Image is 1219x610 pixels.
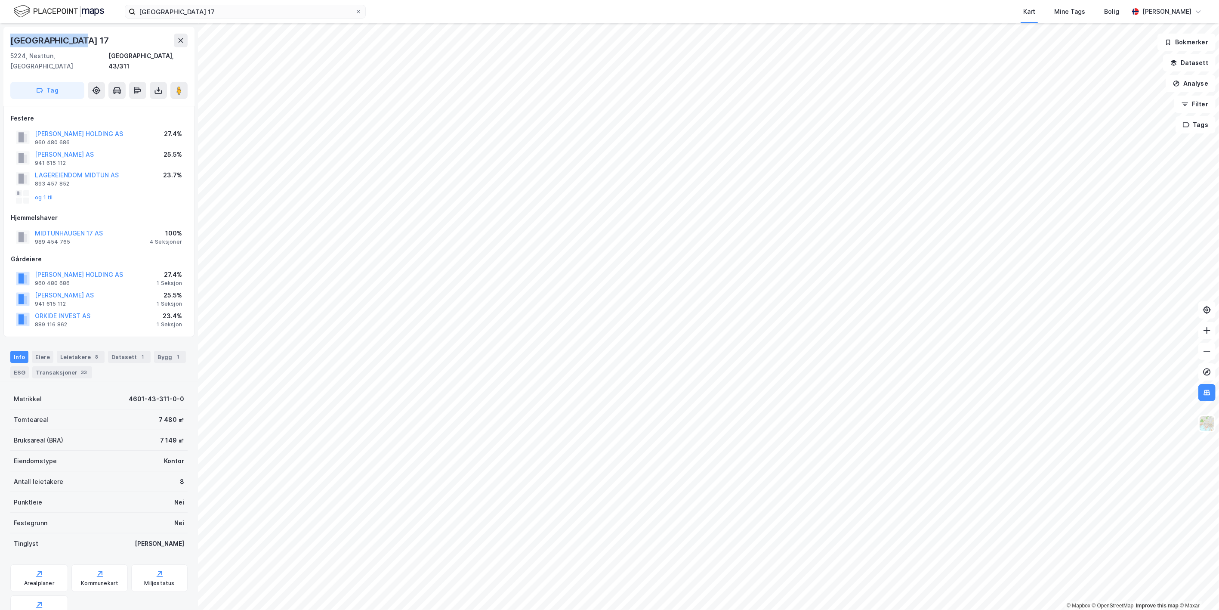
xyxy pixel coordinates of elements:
iframe: Chat Widget [1176,569,1219,610]
div: Info [10,351,28,363]
div: 4 Seksjoner [150,238,182,245]
div: [GEOGRAPHIC_DATA], 43/311 [108,51,188,71]
div: 8 [180,477,184,487]
div: 23.7% [163,170,182,180]
div: 1 [174,353,182,361]
div: ESG [10,366,29,378]
div: 8 [93,353,101,361]
div: 7 480 ㎡ [159,415,184,425]
div: Miljøstatus [145,580,175,587]
button: Tags [1176,116,1216,133]
img: Z [1199,415,1215,432]
div: Nei [174,497,184,508]
div: 33 [79,368,89,377]
div: 960 480 686 [35,139,70,146]
div: 1 Seksjon [157,280,182,287]
div: Transaksjoner [32,366,92,378]
div: Kontor [164,456,184,466]
div: Antall leietakere [14,477,63,487]
a: OpenStreetMap [1092,603,1134,609]
div: 25.5% [157,290,182,300]
div: 4601-43-311-0-0 [129,394,184,404]
div: 1 Seksjon [157,300,182,307]
button: Datasett [1163,54,1216,71]
button: Filter [1174,96,1216,113]
div: 7 149 ㎡ [160,435,184,446]
button: Tag [10,82,84,99]
div: [GEOGRAPHIC_DATA] 17 [10,34,111,47]
img: logo.f888ab2527a4732fd821a326f86c7f29.svg [14,4,104,19]
div: [PERSON_NAME] [135,539,184,549]
div: 25.5% [164,149,182,160]
a: Improve this map [1136,603,1179,609]
button: Bokmerker [1157,34,1216,51]
div: 989 454 765 [35,238,70,245]
div: Leietakere [57,351,105,363]
a: Mapbox [1067,603,1090,609]
div: Eiendomstype [14,456,57,466]
div: Eiere [32,351,53,363]
div: 5224, Nesttun, [GEOGRAPHIC_DATA] [10,51,108,71]
div: Punktleie [14,497,42,508]
button: Analyse [1166,75,1216,92]
div: Bygg [154,351,186,363]
div: 941 615 112 [35,300,66,307]
div: 23.4% [157,311,182,321]
div: Tomteareal [14,415,48,425]
div: Festegrunn [14,518,47,528]
div: Mine Tags [1054,6,1085,17]
div: Festere [11,113,187,124]
div: Nei [174,518,184,528]
div: Arealplaner [24,580,55,587]
div: Tinglyst [14,539,38,549]
div: Kommunekart [81,580,118,587]
div: Hjemmelshaver [11,213,187,223]
div: 893 457 852 [35,180,69,187]
div: 960 480 686 [35,280,70,287]
div: 27.4% [164,129,182,139]
div: 100% [150,228,182,238]
div: 1 [139,353,147,361]
div: 1 Seksjon [157,321,182,328]
div: Datasett [108,351,151,363]
div: Matrikkel [14,394,42,404]
input: Søk på adresse, matrikkel, gårdeiere, leietakere eller personer [136,5,355,18]
div: Bolig [1104,6,1119,17]
div: 889 116 862 [35,321,67,328]
div: [PERSON_NAME] [1142,6,1191,17]
div: Kart [1023,6,1035,17]
div: 941 615 112 [35,160,66,167]
div: Gårdeiere [11,254,187,264]
div: Bruksareal (BRA) [14,435,63,446]
div: 27.4% [157,269,182,280]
